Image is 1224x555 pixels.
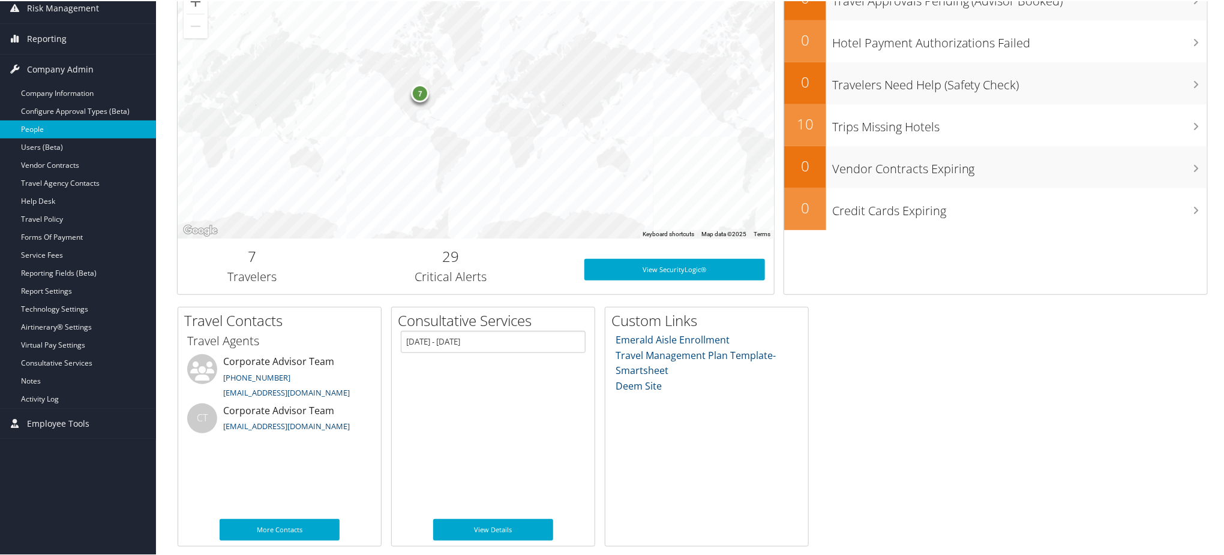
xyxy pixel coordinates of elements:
[784,145,1207,187] a: 0Vendor Contracts Expiring
[27,53,94,83] span: Company Admin
[27,408,89,438] span: Employee Tools
[181,222,220,237] img: Google
[335,267,566,284] h3: Critical Alerts
[611,309,808,330] h2: Custom Links
[616,332,730,345] a: Emerald Aisle Enrollment
[616,378,662,391] a: Deem Site
[784,71,826,91] h2: 0
[754,230,770,236] a: Terms (opens in new tab)
[832,111,1207,134] h3: Trips Missing Hotels
[220,518,340,539] a: More Contacts
[616,348,776,376] a: Travel Management Plan Template- Smartsheet
[398,309,595,330] h2: Consultative Services
[181,353,378,402] li: Corporate Advisor Team
[784,187,1207,229] a: 0Credit Cards Expiring
[187,267,317,284] h3: Travelers
[784,29,826,49] h2: 0
[584,258,765,279] a: View SecurityLogic®
[832,28,1207,50] h3: Hotel Payment Authorizations Failed
[784,19,1207,61] a: 0Hotel Payment Authorizations Failed
[701,230,746,236] span: Map data ©2025
[784,113,826,133] h2: 10
[184,309,381,330] h2: Travel Contacts
[433,518,553,539] a: View Details
[181,222,220,237] a: Open this area in Google Maps (opens a new window)
[832,153,1207,176] h3: Vendor Contracts Expiring
[223,371,290,382] a: [PHONE_NUMBER]
[832,195,1207,218] h3: Credit Cards Expiring
[27,23,67,53] span: Reporting
[187,331,372,348] h3: Travel Agents
[784,155,826,175] h2: 0
[832,70,1207,92] h3: Travelers Need Help (Safety Check)
[643,229,694,237] button: Keyboard shortcuts
[411,83,429,101] div: 7
[784,61,1207,103] a: 0Travelers Need Help (Safety Check)
[187,402,217,432] div: CT
[184,13,208,37] button: Zoom out
[223,420,350,430] a: [EMAIL_ADDRESS][DOMAIN_NAME]
[784,197,826,217] h2: 0
[223,386,350,397] a: [EMAIL_ADDRESS][DOMAIN_NAME]
[187,245,317,266] h2: 7
[784,103,1207,145] a: 10Trips Missing Hotels
[181,402,378,441] li: Corporate Advisor Team
[335,245,566,266] h2: 29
